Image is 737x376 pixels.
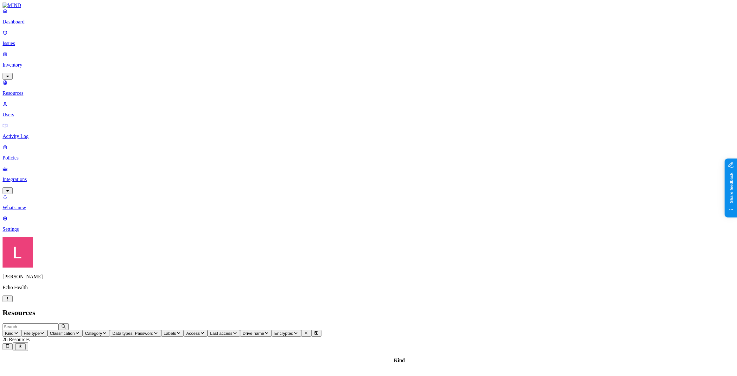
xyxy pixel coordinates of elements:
[3,62,734,68] p: Inventory
[3,323,59,330] input: Search
[3,8,734,25] a: Dashboard
[3,3,734,8] a: MIND
[3,166,734,193] a: Integrations
[3,337,30,342] span: 28 Resources
[3,308,734,317] h2: Resources
[3,133,734,139] p: Activity Log
[24,331,40,336] span: File type
[243,331,264,336] span: Drive name
[3,41,734,46] p: Issues
[3,101,734,118] a: Users
[3,216,734,232] a: Settings
[3,274,734,280] p: [PERSON_NAME]
[3,30,734,46] a: Issues
[3,177,734,182] p: Integrations
[210,331,232,336] span: Last access
[3,123,734,139] a: Activity Log
[85,331,102,336] span: Category
[3,90,734,96] p: Resources
[3,144,734,161] a: Policies
[3,205,734,211] p: What's new
[3,112,734,118] p: Users
[186,331,200,336] span: Access
[112,331,154,336] span: Data types: Password
[3,194,734,211] a: What's new
[3,51,734,79] a: Inventory
[3,3,21,8] img: MIND
[3,226,734,232] p: Settings
[3,237,33,268] img: Landen Brown
[3,285,734,290] p: Echo Health
[3,155,734,161] p: Policies
[274,331,293,336] span: Encrypted
[50,331,75,336] span: Classification
[3,19,734,25] p: Dashboard
[3,80,734,96] a: Resources
[5,331,14,336] span: Kind
[164,331,176,336] span: Labels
